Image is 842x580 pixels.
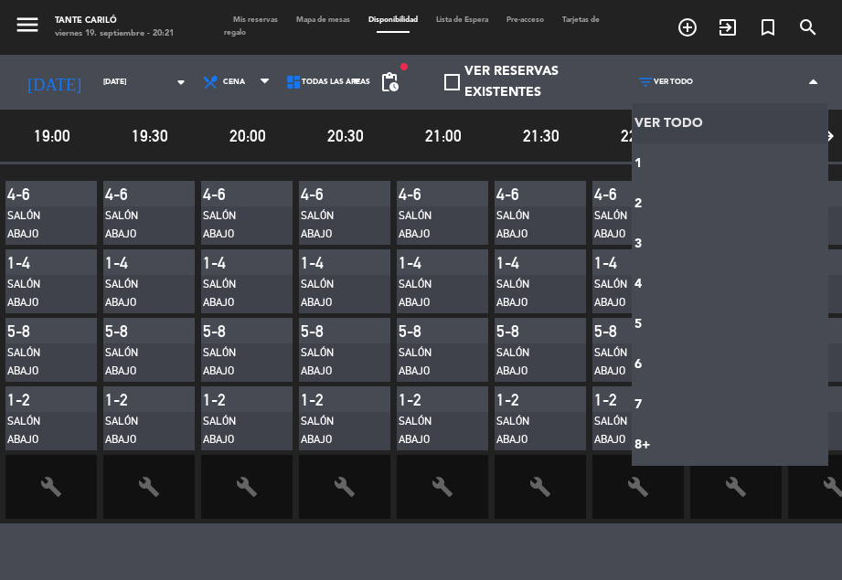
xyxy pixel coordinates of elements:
[399,322,444,341] div: 5-8
[7,322,53,341] div: 5-8
[397,122,489,149] span: 21:00
[797,16,819,38] i: search
[717,16,739,38] i: exit_to_app
[496,253,542,272] div: 1-4
[633,385,827,425] a: 7
[399,413,463,448] div: Salón Abajo
[203,413,267,448] div: Salón Abajo
[7,207,71,243] div: Salón Abajo
[725,476,747,498] i: build
[7,344,71,380] div: Salón Abajo
[627,476,649,498] i: build
[14,65,94,100] i: [DATE]
[496,390,542,409] div: 1-2
[7,276,71,311] div: Salón Abajo
[299,122,391,149] span: 20:30
[301,253,346,272] div: 1-4
[105,253,151,272] div: 1-4
[223,78,245,87] span: Cena
[497,16,553,24] span: Pre-acceso
[301,276,365,311] div: Salón Abajo
[633,344,827,385] a: 6
[14,11,41,38] i: menu
[287,16,359,24] span: Mapa de mesas
[203,322,249,341] div: 5-8
[633,304,827,344] a: 5
[201,122,293,149] span: 20:00
[592,122,685,149] span: 22:00
[105,185,151,204] div: 4-6
[7,253,53,272] div: 1-4
[301,185,346,204] div: 4-6
[55,27,174,40] div: viernes 19. septiembre - 20:21
[633,425,827,465] a: 8+
[654,78,693,87] span: VER TODO
[203,390,249,409] div: 1-2
[427,16,497,24] span: Lista de Espera
[378,71,400,93] span: pending_actions
[444,61,632,103] label: VER RESERVAS EXISTENTES
[334,476,356,498] i: build
[105,207,169,243] div: Salón Abajo
[594,185,640,204] div: 4-6
[496,322,542,341] div: 5-8
[170,71,192,93] i: arrow_drop_down
[301,413,365,448] div: Salón Abajo
[103,122,196,149] span: 19:30
[594,276,658,311] div: Salón Abajo
[302,78,370,87] span: Todas las áreas
[633,224,827,264] a: 3
[301,322,346,341] div: 5-8
[399,344,463,380] div: Salón Abajo
[399,390,444,409] div: 1-2
[496,344,560,380] div: Salón Abajo
[138,476,160,498] i: build
[55,15,174,27] div: Tante Cariló
[529,476,551,498] i: build
[40,476,62,498] i: build
[633,143,827,184] a: 1
[236,476,258,498] i: build
[301,207,365,243] div: Salón Abajo
[301,344,365,380] div: Salón Abajo
[432,476,453,498] i: build
[399,253,444,272] div: 1-4
[105,390,151,409] div: 1-2
[7,185,53,204] div: 4-6
[105,413,169,448] div: Salón Abajo
[496,276,560,311] div: Salón Abajo
[399,207,463,243] div: Salón Abajo
[496,185,542,204] div: 4-6
[495,122,587,149] span: 21:30
[7,413,71,448] div: Salón Abajo
[633,184,827,224] a: 2
[594,413,658,448] div: Salón Abajo
[399,276,463,311] div: Salón Abajo
[496,413,560,448] div: Salón Abajo
[7,390,53,409] div: 1-2
[105,344,169,380] div: Salón Abajo
[594,344,658,380] div: Salón Abajo
[105,276,169,311] div: Salón Abajo
[14,11,41,44] button: menu
[633,103,827,143] a: VER TODO
[677,16,698,38] i: add_circle_outline
[105,322,151,341] div: 5-8
[594,322,640,341] div: 5-8
[594,207,658,243] div: Salón Abajo
[359,16,427,24] span: Disponibilidad
[203,253,249,272] div: 1-4
[224,16,287,24] span: Mis reservas
[203,344,267,380] div: Salón Abajo
[633,264,827,304] a: 4
[203,185,249,204] div: 4-6
[757,16,779,38] i: turned_in_not
[301,390,346,409] div: 1-2
[5,122,98,149] span: 19:00
[203,276,267,311] div: Salón Abajo
[399,61,410,72] span: fiber_manual_record
[399,185,444,204] div: 4-6
[203,207,267,243] div: Salón Abajo
[594,253,640,272] div: 1-4
[594,390,640,409] div: 1-2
